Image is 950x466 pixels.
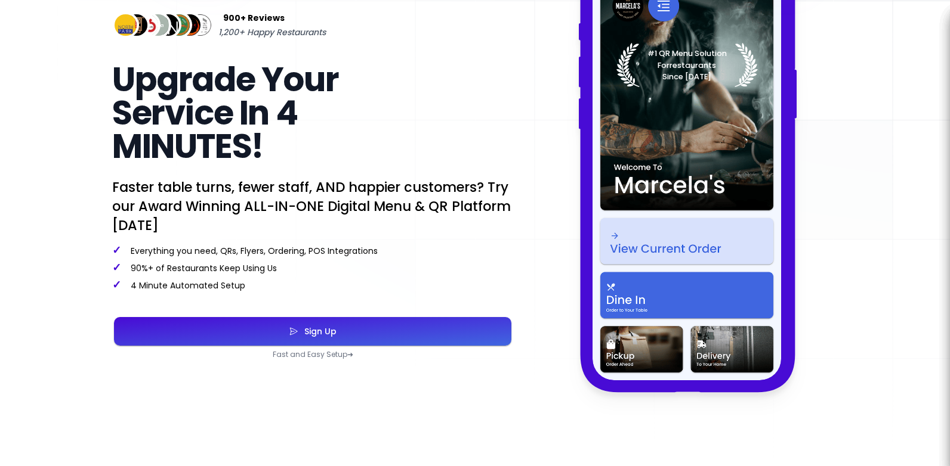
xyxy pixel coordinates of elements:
[166,12,193,39] img: Review Img
[112,350,513,359] p: Fast and Easy Setup ➜
[218,25,326,39] span: 1,200+ Happy Restaurants
[112,244,513,257] p: Everything you need, QRs, Flyers, Ordering, POS Integrations
[112,260,121,275] span: ✓
[114,317,511,346] button: Sign Up
[112,12,139,39] img: Review Img
[187,12,214,39] img: Review Img
[112,178,513,235] p: Faster table turns, fewer staff, AND happier customers? Try our Award Winning ALL-IN-ONE Digital ...
[144,12,171,39] img: Review Img
[112,56,338,170] span: Upgrade Your Service In 4 MINUTES!
[112,279,513,291] p: 4 Minute Automated Setup
[177,12,203,39] img: Review Img
[223,11,285,25] span: 900+ Reviews
[134,12,161,39] img: Review Img
[112,277,121,292] span: ✓
[155,12,182,39] img: Review Img
[112,262,513,274] p: 90%+ of Restaurants Keep Using Us
[298,327,337,335] div: Sign Up
[112,243,121,257] span: ✓
[616,43,758,87] img: Laurel
[123,12,150,39] img: Review Img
